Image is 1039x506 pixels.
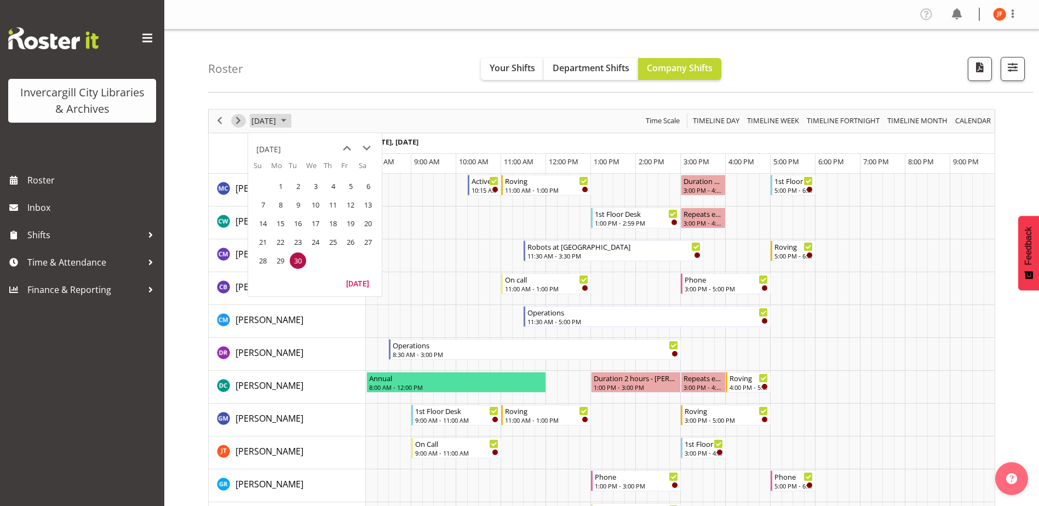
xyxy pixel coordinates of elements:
td: Catherine Wilson resource [209,206,366,239]
span: [PERSON_NAME] [236,314,303,326]
div: 1:00 PM - 2:59 PM [595,219,678,227]
div: Gabriel McKay Smith"s event - Roving Begin From Tuesday, September 30, 2025 at 3:00:00 PM GMT+13:... [681,405,771,426]
span: Thursday, September 25, 2025 [325,234,341,250]
span: Time Scale [645,114,681,128]
span: Tuesday, September 23, 2025 [290,234,306,250]
span: Tuesday, September 2, 2025 [290,178,306,194]
span: Sunday, September 28, 2025 [255,252,271,269]
div: 3:00 PM - 4:00 PM [684,186,723,194]
h4: Roster [208,62,243,75]
th: Fr [341,160,359,177]
span: Wednesday, September 17, 2025 [307,215,324,232]
div: Grace Roscoe-Squires"s event - Phone Begin From Tuesday, September 30, 2025 at 5:00:00 PM GMT+13:... [771,470,816,491]
a: [PERSON_NAME] [236,346,303,359]
img: joanne-forbes11668.jpg [993,8,1006,21]
span: Friday, September 12, 2025 [342,197,359,213]
span: 1:00 PM [594,157,619,166]
span: Finance & Reporting [27,281,142,298]
span: Saturday, September 27, 2025 [360,234,376,250]
div: 3:00 PM - 4:00 PM [684,383,723,392]
span: 9:00 AM [414,157,440,166]
span: Sunday, September 14, 2025 [255,215,271,232]
button: Fortnight [805,114,882,128]
button: Your Shifts [481,58,544,80]
span: Thursday, September 11, 2025 [325,197,341,213]
div: Aurora Catu"s event - 1st Floor Desk Begin From Tuesday, September 30, 2025 at 5:00:00 PM GMT+13:... [771,175,816,196]
button: Department Shifts [544,58,638,80]
span: [DATE], [DATE] [369,137,418,147]
button: Timeline Day [691,114,742,128]
div: Chamique Mamolo"s event - Roving Begin From Tuesday, September 30, 2025 at 5:00:00 PM GMT+13:00 E... [771,240,816,261]
td: Chamique Mamolo resource [209,239,366,272]
th: Sa [359,160,376,177]
td: Gabriel McKay Smith resource [209,404,366,436]
div: 5:00 PM - 6:00 PM [774,186,813,194]
td: Aurora Catu resource [209,174,366,206]
span: [PERSON_NAME] [236,347,303,359]
div: Donald Cunningham"s event - Annual Begin From Tuesday, September 30, 2025 at 8:00:00 AM GMT+13:00... [366,372,546,393]
span: Time & Attendance [27,254,142,271]
div: 1st Floor Desk [595,208,678,219]
div: 9:00 AM - 11:00 AM [415,416,498,424]
div: Chris Broad"s event - Phone Begin From Tuesday, September 30, 2025 at 3:00:00 PM GMT+13:00 Ends A... [681,273,771,294]
span: 11:00 AM [504,157,533,166]
span: 4:00 PM [728,157,754,166]
span: 7:00 PM [863,157,889,166]
button: Download a PDF of the roster for the current day [968,57,992,81]
th: Mo [271,160,289,177]
div: 3:00 PM - 5:00 PM [685,416,768,424]
td: Grace Roscoe-Squires resource [209,469,366,502]
th: Th [324,160,341,177]
div: 8:00 AM - 12:00 PM [369,383,543,392]
span: Wednesday, September 10, 2025 [307,197,324,213]
div: Glen Tomlinson"s event - 1st Floor Desk Begin From Tuesday, September 30, 2025 at 3:00:00 PM GMT+... [681,438,726,458]
div: Gabriel McKay Smith"s event - Roving Begin From Tuesday, September 30, 2025 at 11:00:00 AM GMT+13... [501,405,591,426]
a: [PERSON_NAME] [236,445,303,458]
span: [PERSON_NAME] [236,215,303,227]
button: Company Shifts [638,58,721,80]
button: Month [954,114,993,128]
div: On call [505,274,588,285]
td: Chris Broad resource [209,272,366,305]
div: 10:15 AM - 11:00 AM [472,186,499,194]
span: [PERSON_NAME] [236,445,303,457]
div: Roving [505,405,588,416]
button: Timeline Week [745,114,801,128]
button: Previous [213,114,227,128]
div: 9:00 AM - 11:00 AM [415,449,498,457]
span: 9:00 PM [953,157,979,166]
span: Shifts [27,227,142,243]
a: [PERSON_NAME] [236,313,303,326]
div: Chris Broad"s event - On call Begin From Tuesday, September 30, 2025 at 11:00:00 AM GMT+13:00 End... [501,273,591,294]
div: 8:30 AM - 3:00 PM [393,350,678,359]
div: Gabriel McKay Smith"s event - 1st Floor Desk Begin From Tuesday, September 30, 2025 at 9:00:00 AM... [411,405,501,426]
span: Wednesday, September 24, 2025 [307,234,324,250]
span: 8:00 PM [908,157,934,166]
div: 5:00 PM - 6:00 PM [774,481,813,490]
span: Timeline Week [746,114,800,128]
span: Saturday, September 6, 2025 [360,178,376,194]
span: Monday, September 22, 2025 [272,234,289,250]
span: calendar [954,114,992,128]
div: 11:00 AM - 1:00 PM [505,186,588,194]
div: 1:00 PM - 3:00 PM [595,481,678,490]
div: Roving [505,175,588,186]
button: next month [357,139,376,158]
a: [PERSON_NAME] [236,412,303,425]
div: September 30, 2025 [248,110,293,133]
button: Time Scale [644,114,682,128]
th: We [306,160,324,177]
div: next period [229,110,248,133]
a: [PERSON_NAME] [236,280,303,294]
div: Operations [527,307,768,318]
button: Next [231,114,246,128]
span: Saturday, September 13, 2025 [360,197,376,213]
img: Rosterit website logo [8,27,99,49]
td: Glen Tomlinson resource [209,436,366,469]
div: Debra Robinson"s event - Operations Begin From Tuesday, September 30, 2025 at 8:30:00 AM GMT+13:0... [389,339,681,360]
span: Timeline Day [692,114,740,128]
div: Annual [369,372,543,383]
div: 1st Floor Desk [685,438,723,449]
span: [PERSON_NAME] [236,380,303,392]
div: Catherine Wilson"s event - Repeats every tuesday - Catherine Wilson Begin From Tuesday, September... [681,208,726,228]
